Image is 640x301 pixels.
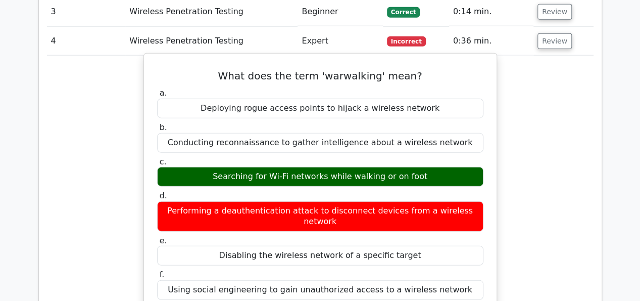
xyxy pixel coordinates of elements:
[157,201,483,232] div: Performing a deauthentication attack to disconnect devices from a wireless network
[157,246,483,266] div: Disabling the wireless network of a specific target
[160,122,167,132] span: b.
[160,236,167,245] span: e.
[537,4,572,20] button: Review
[449,27,533,56] td: 0:36 min.
[537,33,572,49] button: Review
[157,167,483,187] div: Searching for Wi-Fi networks while walking or on foot
[156,70,484,82] h5: What does the term 'warwalking' mean?
[298,27,382,56] td: Expert
[157,133,483,153] div: Conducting reconnaissance to gather intelligence about a wireless network
[125,27,298,56] td: Wireless Penetration Testing
[160,157,167,166] span: c.
[160,88,167,98] span: a.
[387,7,420,17] span: Correct
[387,36,426,47] span: Incorrect
[47,27,126,56] td: 4
[157,280,483,300] div: Using social engineering to gain unauthorized access to a wireless network
[160,191,167,200] span: d.
[157,99,483,118] div: Deploying rogue access points to hijack a wireless network
[160,270,165,279] span: f.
